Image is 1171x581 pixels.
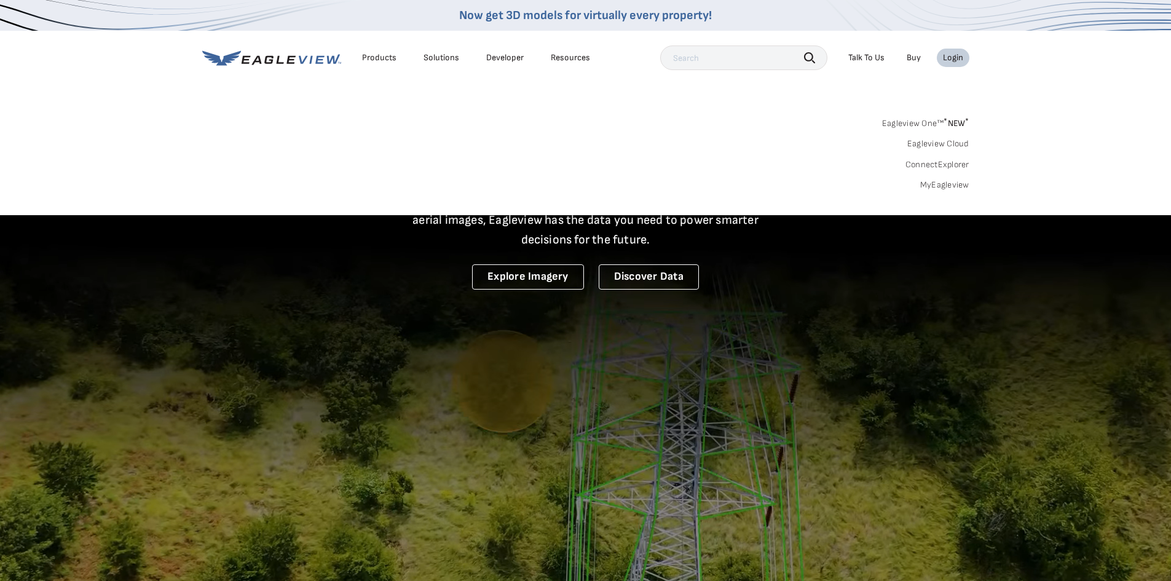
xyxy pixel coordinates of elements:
[486,52,524,63] a: Developer
[551,52,590,63] div: Resources
[459,8,712,23] a: Now get 3D models for virtually every property!
[920,180,969,191] a: MyEagleview
[398,191,774,250] p: A new era starts here. Built on more than 3.5 billion high-resolution aerial images, Eagleview ha...
[944,118,969,128] span: NEW
[907,138,969,149] a: Eagleview Cloud
[599,264,699,290] a: Discover Data
[660,45,827,70] input: Search
[424,52,459,63] div: Solutions
[907,52,921,63] a: Buy
[362,52,396,63] div: Products
[905,159,969,170] a: ConnectExplorer
[882,114,969,128] a: Eagleview One™*NEW*
[943,52,963,63] div: Login
[472,264,584,290] a: Explore Imagery
[848,52,885,63] div: Talk To Us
